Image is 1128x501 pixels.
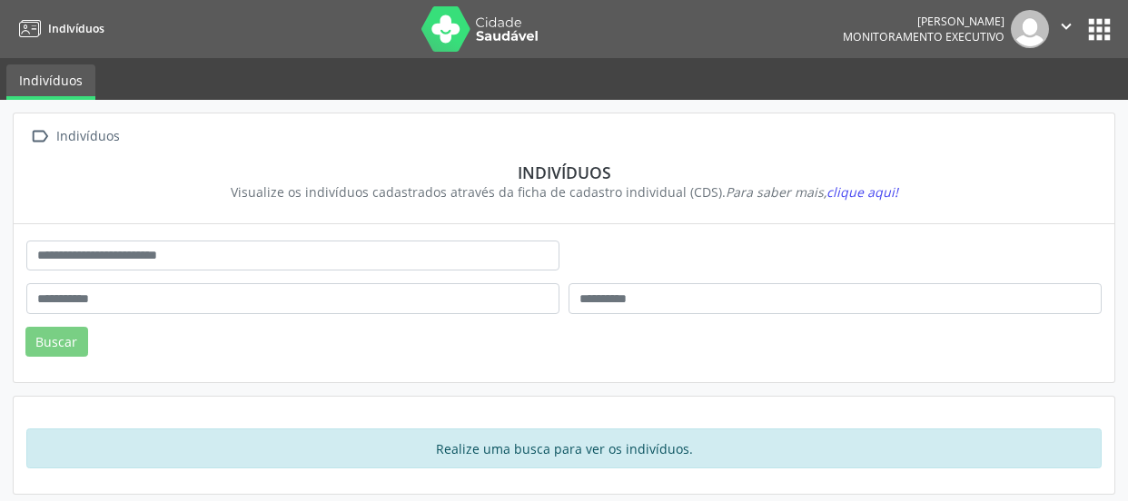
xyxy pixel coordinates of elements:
button: apps [1083,14,1115,45]
div: Indivíduos [39,162,1089,182]
a: Indivíduos [6,64,95,100]
a:  Indivíduos [26,123,123,150]
i:  [26,123,53,150]
button: Buscar [25,327,88,358]
div: Realize uma busca para ver os indivíduos. [26,428,1102,468]
span: Monitoramento Executivo [843,29,1004,44]
button:  [1049,10,1083,48]
i:  [1056,16,1076,36]
img: img [1011,10,1049,48]
i: Para saber mais, [726,183,898,201]
span: clique aqui! [826,183,898,201]
div: [PERSON_NAME] [843,14,1004,29]
a: Indivíduos [13,14,104,44]
span: Indivíduos [48,21,104,36]
div: Visualize os indivíduos cadastrados através da ficha de cadastro individual (CDS). [39,182,1089,201]
div: Indivíduos [53,123,123,150]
